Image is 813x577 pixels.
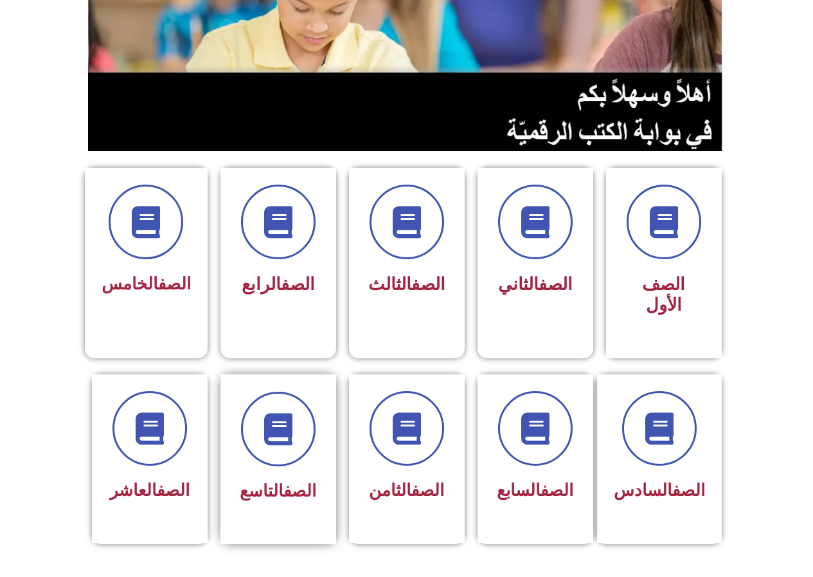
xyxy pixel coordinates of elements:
[158,274,191,293] a: الصف
[369,481,444,500] span: الثامن
[411,481,444,500] a: الصف
[242,274,315,295] span: الرابع
[110,481,190,500] span: العاشر
[672,481,705,500] a: الصف
[281,274,315,295] a: الصف
[539,274,573,295] a: الصف
[498,274,573,295] span: الثاني
[642,274,685,315] span: الصف الأول
[541,481,573,500] a: الصف
[497,481,573,500] span: السابع
[411,274,445,295] a: الصف
[614,481,705,500] span: السادس
[240,481,316,500] span: التاسع
[157,481,190,500] a: الصف
[368,274,445,295] span: الثالث
[102,274,191,293] span: الخامس
[283,481,316,500] a: الصف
